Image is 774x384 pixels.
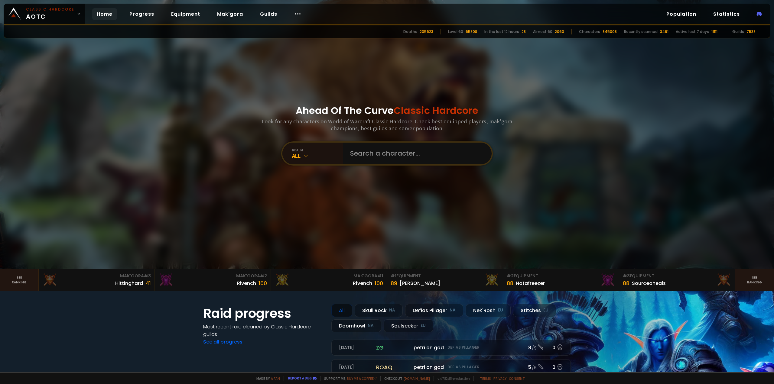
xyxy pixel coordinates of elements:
a: Consent [509,376,525,381]
a: Population [662,8,701,20]
div: Mak'Gora [42,273,151,279]
span: Support me, [320,376,377,381]
div: 845008 [603,29,617,34]
div: Rîvench [353,279,372,287]
div: Characters [579,29,600,34]
input: Search a character... [346,143,484,164]
div: [PERSON_NAME] [400,279,440,287]
div: Equipment [507,273,615,279]
a: Home [92,8,117,20]
div: Notafreezer [516,279,545,287]
a: #1Equipment89[PERSON_NAME] [387,269,503,291]
span: # 3 [623,273,630,279]
a: Mak'Gora#3Hittinghard41 [39,269,155,291]
a: #3Equipment88Sourceoheals [619,269,735,291]
div: Active last 7 days [676,29,709,34]
div: Defias Pillager [405,304,463,317]
div: 88 [507,279,513,287]
a: [DOMAIN_NAME] [404,376,430,381]
span: # 2 [507,273,514,279]
span: Made by [253,376,280,381]
div: Mak'Gora [275,273,383,279]
a: [DATE]roaqpetri on godDefias Pillager5 /60 [331,359,571,375]
div: 100 [259,279,267,287]
a: Terms [480,376,491,381]
div: Doomhowl [331,319,381,332]
div: realm [292,148,343,152]
span: # 3 [144,273,151,279]
div: 3491 [660,29,668,34]
div: All [292,152,343,159]
div: 7538 [746,29,756,34]
span: v. d752d5 - production [434,376,470,381]
div: 100 [375,279,383,287]
div: Soulseeker [384,319,433,332]
small: NA [389,307,395,313]
div: 65808 [466,29,477,34]
h1: Ahead Of The Curve [296,103,478,118]
span: # 1 [377,273,383,279]
a: a fan [271,376,280,381]
div: In the last 12 hours [484,29,519,34]
div: 88 [623,279,629,287]
h4: Most recent raid cleaned by Classic Hardcore guilds [203,323,324,338]
span: # 1 [391,273,396,279]
div: Equipment [623,273,731,279]
span: Classic Hardcore [394,104,478,117]
small: EU [543,307,548,313]
a: Progress [125,8,159,20]
div: Nek'Rosh [466,304,511,317]
div: Almost 60 [533,29,552,34]
small: EU [498,307,503,313]
div: 41 [145,279,151,287]
a: #2Equipment88Notafreezer [503,269,619,291]
small: Classic Hardcore [26,7,74,12]
a: Report a bug [288,376,312,380]
a: Classic HardcoreAOTC [4,4,85,24]
div: Deaths [403,29,417,34]
div: Hittinghard [115,279,143,287]
small: EU [421,323,426,329]
div: 205623 [420,29,433,34]
a: Equipment [166,8,205,20]
a: Guilds [255,8,282,20]
a: Mak'Gora#2Rivench100 [155,269,271,291]
a: Mak'Gora#1Rîvench100 [271,269,387,291]
span: Checkout [380,376,430,381]
small: NA [368,323,374,329]
h1: Raid progress [203,304,324,323]
span: # 2 [260,273,267,279]
a: Mak'gora [212,8,248,20]
a: [DATE]zgpetri on godDefias Pillager8 /90 [331,340,571,356]
div: All [331,304,352,317]
div: 11111 [711,29,717,34]
a: Privacy [493,376,506,381]
a: Buy me a coffee [347,376,377,381]
span: AOTC [26,7,74,21]
div: Equipment [391,273,499,279]
div: Skull Rock [355,304,403,317]
div: Mak'Gora [158,273,267,279]
div: Sourceoheals [632,279,666,287]
h3: Look for any characters on World of Warcraft Classic Hardcore. Check best equipped players, mak'g... [259,118,515,132]
div: 2060 [555,29,564,34]
div: Rivench [237,279,256,287]
small: NA [450,307,456,313]
div: Guilds [732,29,744,34]
a: Statistics [708,8,745,20]
div: 89 [391,279,397,287]
div: Recently scanned [624,29,658,34]
div: 28 [522,29,526,34]
div: Level 60 [448,29,463,34]
div: Stitches [513,304,556,317]
a: Seeranking [735,269,774,291]
a: See all progress [203,338,242,345]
